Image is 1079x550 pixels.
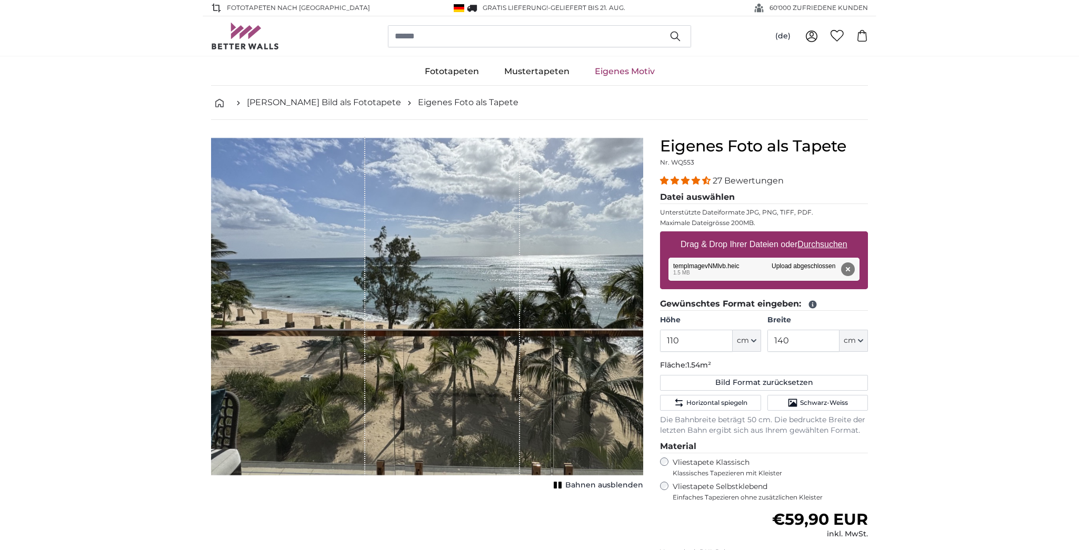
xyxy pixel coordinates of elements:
span: €59,90 EUR [772,510,868,529]
button: cm [733,330,761,352]
button: cm [840,330,868,352]
p: Maximale Dateigrösse 200MB. [660,219,868,227]
span: Schwarz-Weiss [800,399,848,407]
a: Eigenes Foto als Tapete [418,96,518,109]
u: Durchsuchen [798,240,847,249]
span: 60'000 ZUFRIEDENE KUNDEN [770,3,868,13]
span: Klassisches Tapezieren mit Kleister [673,469,859,477]
label: Höhe [660,315,761,325]
span: 27 Bewertungen [713,176,784,186]
a: Eigenes Motiv [582,58,667,85]
span: 4.41 stars [660,176,713,186]
img: Betterwalls [211,23,279,49]
nav: breadcrumbs [211,86,868,120]
label: Vliestapete Klassisch [673,457,859,477]
span: Horizontal spiegeln [686,399,747,407]
span: Geliefert bis 21. Aug. [551,4,625,12]
div: 1 of 1 [211,137,643,493]
legend: Material [660,440,868,453]
button: (de) [767,27,799,46]
a: Fototapeten [412,58,492,85]
button: Bahnen ausblenden [551,478,643,493]
span: Fototapeten nach [GEOGRAPHIC_DATA] [227,3,370,13]
span: Einfaches Tapezieren ohne zusätzlichen Kleister [673,493,868,502]
span: 1.54m² [687,360,711,370]
h1: Eigenes Foto als Tapete [660,137,868,156]
span: - [548,4,625,12]
a: [PERSON_NAME] Bild als Fototapete [247,96,401,109]
label: Drag & Drop Ihrer Dateien oder [676,234,852,255]
button: Horizontal spiegeln [660,395,761,411]
span: GRATIS Lieferung! [483,4,548,12]
a: Mustertapeten [492,58,582,85]
legend: Datei auswählen [660,191,868,204]
span: cm [844,335,856,346]
img: Deutschland [454,4,464,12]
span: Nr. WQ553 [660,158,694,166]
div: inkl. MwSt. [772,529,868,539]
button: Bild Format zurücksetzen [660,375,868,391]
p: Fläche: [660,360,868,371]
p: Die Bahnbreite beträgt 50 cm. Die bedruckte Breite der letzten Bahn ergibt sich aus Ihrem gewählt... [660,415,868,436]
label: Breite [767,315,868,325]
p: Unterstützte Dateiformate JPG, PNG, TIFF, PDF. [660,208,868,217]
span: cm [737,335,749,346]
button: Schwarz-Weiss [767,395,868,411]
span: Bahnen ausblenden [565,480,643,491]
label: Vliestapete Selbstklebend [673,482,868,502]
legend: Gewünschtes Format eingeben: [660,298,868,311]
